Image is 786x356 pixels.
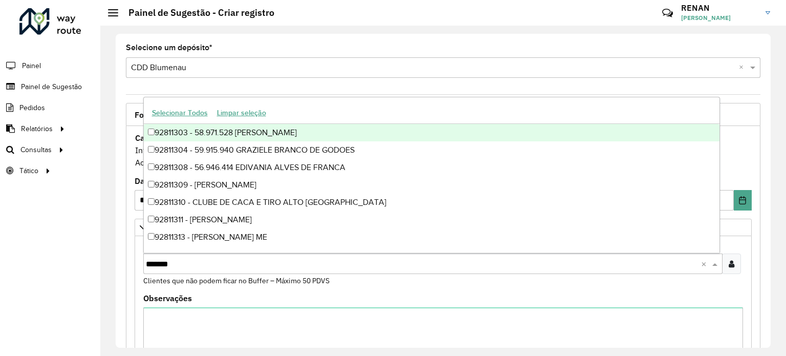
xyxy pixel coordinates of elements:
[135,133,304,143] strong: Cadastro Painel de sugestão de roteirização:
[212,105,271,121] button: Limpar seleção
[144,141,719,159] div: 92811304 - 59.915.940 GRAZIELE BRANCO DE GODOES
[22,60,41,71] span: Painel
[143,292,192,304] label: Observações
[135,131,752,169] div: Informe a data de inicio, fim e preencha corretamente os campos abaixo. Ao final, você irá pré-vi...
[143,276,330,285] small: Clientes que não podem ficar no Buffer – Máximo 50 PDVS
[21,123,53,134] span: Relatórios
[126,41,212,54] label: Selecione um depósito
[144,124,719,141] div: 92811303 - 58.971.528 [PERSON_NAME]
[20,144,52,155] span: Consultas
[144,246,719,263] div: 92811314 - FAZENDA GOURMET BLUMEN LTDA
[135,175,228,187] label: Data de Vigência Inicial
[681,13,758,23] span: [PERSON_NAME]
[701,258,710,270] span: Clear all
[118,7,274,18] h2: Painel de Sugestão - Criar registro
[21,81,82,92] span: Painel de Sugestão
[147,105,212,121] button: Selecionar Todos
[657,2,679,24] a: Contato Rápido
[144,228,719,246] div: 92811313 - [PERSON_NAME] ME
[144,159,719,176] div: 92811308 - 56.946.414 EDIVANIA ALVES DE FRANCA
[144,211,719,228] div: 92811311 - [PERSON_NAME]
[19,102,45,113] span: Pedidos
[734,190,752,211] button: Choose Date
[19,165,38,176] span: Tático
[135,111,250,119] span: Formulário Painel de Sugestão
[144,194,719,211] div: 92811310 - CLUBE DE CACA E TIRO ALTO [GEOGRAPHIC_DATA]
[681,3,758,13] h3: RENAN
[739,61,748,74] span: Clear all
[144,176,719,194] div: 92811309 - [PERSON_NAME]
[135,219,752,236] a: Priorizar Cliente - Não podem ficar no buffer
[143,97,720,253] ng-dropdown-panel: Options list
